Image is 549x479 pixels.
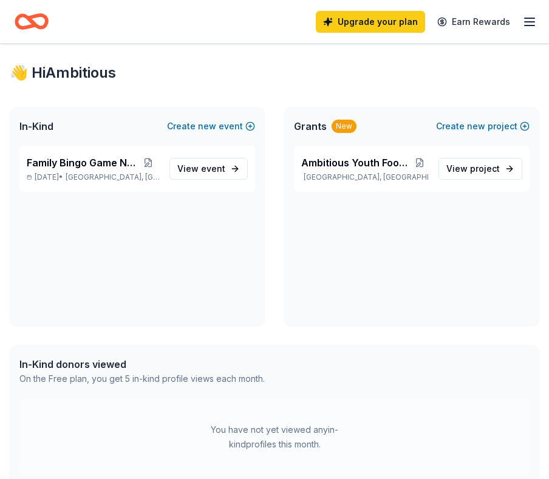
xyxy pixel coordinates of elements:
span: new [467,119,485,134]
span: project [470,163,500,174]
span: Ambitious Youth Football Camp [301,155,411,170]
a: Upgrade your plan [316,11,425,33]
a: Earn Rewards [430,11,517,33]
span: new [198,119,216,134]
a: Home [15,7,49,36]
div: 👋 Hi Ambitious [10,63,539,83]
span: [GEOGRAPHIC_DATA], [GEOGRAPHIC_DATA] [66,172,160,182]
span: In-Kind [19,119,53,134]
span: event [201,163,225,174]
span: View [177,161,225,176]
p: [DATE] • [27,172,160,182]
div: You have not yet viewed any in-kind profiles this month. [199,423,350,452]
a: View project [438,158,522,180]
div: In-Kind donors viewed [19,357,265,372]
button: Createnewproject [436,119,530,134]
span: View [446,161,500,176]
button: Createnewevent [167,119,255,134]
span: Family Bingo Game Night [27,155,137,170]
div: New [332,120,356,133]
div: On the Free plan, you get 5 in-kind profile views each month. [19,372,265,386]
span: Grants [294,119,327,134]
a: View event [169,158,248,180]
p: [GEOGRAPHIC_DATA], [GEOGRAPHIC_DATA] [301,172,429,182]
